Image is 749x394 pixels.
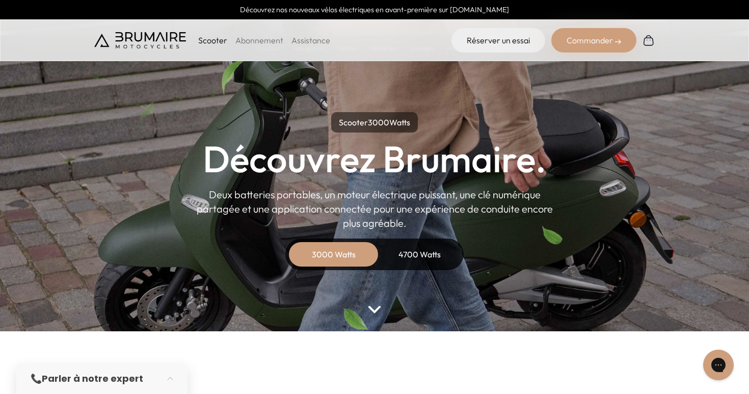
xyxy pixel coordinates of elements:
[331,112,418,133] p: Scooter Watts
[379,242,460,267] div: 4700 Watts
[203,141,546,177] h1: Découvrez Brumaire.
[698,346,739,384] iframe: Gorgias live chat messenger
[368,117,389,127] span: 3000
[293,242,374,267] div: 3000 Watts
[198,34,227,46] p: Scooter
[368,306,381,313] img: arrow-bottom.png
[94,32,186,48] img: Brumaire Motocycles
[615,39,621,45] img: right-arrow-2.png
[551,28,636,52] div: Commander
[291,35,330,45] a: Assistance
[235,35,283,45] a: Abonnement
[196,188,553,230] p: Deux batteries portables, un moteur électrique puissant, une clé numérique partagée et une applic...
[451,28,545,52] a: Réserver un essai
[643,34,655,46] img: Panier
